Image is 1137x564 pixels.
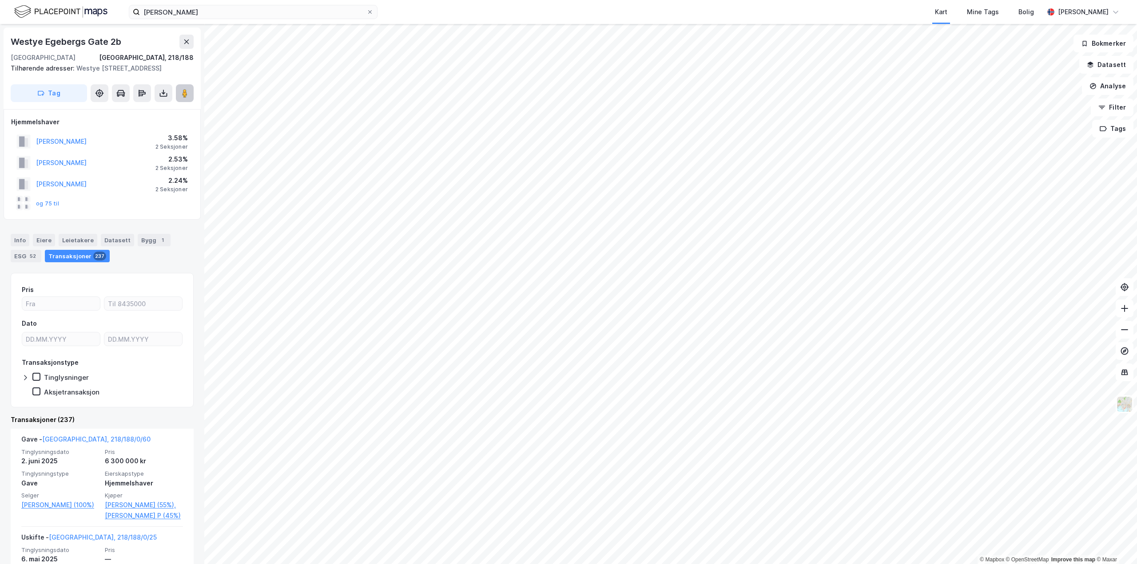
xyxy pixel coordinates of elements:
img: logo.f888ab2527a4732fd821a326f86c7f29.svg [14,4,107,20]
div: Info [11,234,29,246]
div: Westye Egebergs Gate 2b [11,35,123,49]
div: 3.58% [155,133,188,143]
span: Tilhørende adresser: [11,64,76,72]
a: [PERSON_NAME] P (45%) [105,510,183,521]
div: [GEOGRAPHIC_DATA], 218/188 [99,52,194,63]
div: Gave - [21,434,151,448]
a: Improve this map [1051,556,1095,563]
input: DD.MM.YYYY [104,332,182,346]
input: Søk på adresse, matrikkel, gårdeiere, leietakere eller personer [140,5,366,19]
div: Dato [22,318,37,329]
div: 2 Seksjoner [155,165,188,172]
div: Pris [22,284,34,295]
button: Bokmerker [1073,35,1133,52]
a: [GEOGRAPHIC_DATA], 218/188/0/60 [42,435,151,443]
img: Z [1116,396,1133,413]
div: Bygg [138,234,171,246]
div: Transaksjoner [45,250,110,262]
a: Mapbox [980,556,1004,563]
a: [PERSON_NAME] (55%), [105,500,183,510]
div: Transaksjoner (237) [11,414,194,425]
span: Kjøper [105,492,183,499]
a: OpenStreetMap [1006,556,1049,563]
input: DD.MM.YYYY [22,332,100,346]
input: Fra [22,297,100,310]
div: Aksjetransaksjon [44,388,99,396]
span: Selger [21,492,99,499]
input: Til 8435000 [104,297,182,310]
span: Eierskapstype [105,470,183,477]
div: 52 [28,252,38,260]
button: Tags [1092,120,1133,138]
div: Datasett [101,234,134,246]
span: Tinglysningsdato [21,448,99,456]
div: ESG [11,250,41,262]
span: Pris [105,448,183,456]
button: Tag [11,84,87,102]
a: [PERSON_NAME] (100%) [21,500,99,510]
div: [PERSON_NAME] [1058,7,1109,17]
div: Hjemmelshaver [11,117,193,127]
div: [GEOGRAPHIC_DATA] [11,52,76,63]
div: Hjemmelshaver [105,478,183,489]
span: Tinglysningstype [21,470,99,477]
div: Kontrollprogram for chat [1093,521,1137,564]
div: 237 [93,252,106,260]
div: Mine Tags [967,7,999,17]
div: Tinglysninger [44,373,89,382]
div: 1 [158,236,167,245]
span: Tinglysningsdato [21,546,99,554]
button: Filter [1091,99,1133,116]
div: Uskifte - [21,532,157,546]
div: Eiere [33,234,55,246]
div: 2 Seksjoner [155,186,188,193]
div: Westye [STREET_ADDRESS] [11,63,187,74]
div: 2.53% [155,154,188,165]
div: Leietakere [59,234,97,246]
a: [GEOGRAPHIC_DATA], 218/188/0/25 [49,533,157,541]
div: Kart [935,7,947,17]
div: 2 Seksjoner [155,143,188,150]
button: Datasett [1079,56,1133,74]
div: 2.24% [155,175,188,186]
div: Bolig [1018,7,1034,17]
div: 2. juni 2025 [21,456,99,466]
span: Pris [105,546,183,554]
div: 6 300 000 kr [105,456,183,466]
div: Transaksjonstype [22,357,79,368]
button: Analyse [1082,77,1133,95]
div: Gave [21,478,99,489]
iframe: Chat Widget [1093,521,1137,564]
